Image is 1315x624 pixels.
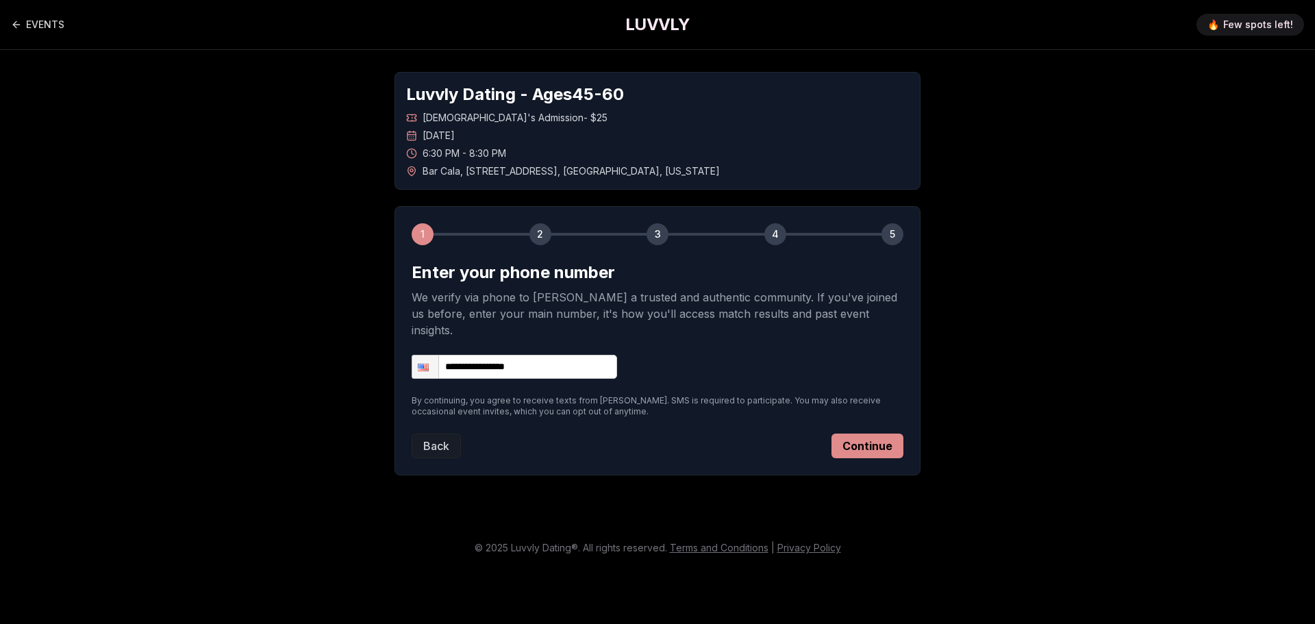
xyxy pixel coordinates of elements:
[881,223,903,245] div: 5
[1223,18,1293,32] span: Few spots left!
[764,223,786,245] div: 4
[670,542,768,553] a: Terms and Conditions
[412,395,903,417] p: By continuing, you agree to receive texts from [PERSON_NAME]. SMS is required to participate. You...
[625,14,690,36] a: LUVVLY
[1207,18,1219,32] span: 🔥
[423,129,455,142] span: [DATE]
[412,355,438,378] div: United States: + 1
[529,223,551,245] div: 2
[423,111,608,125] span: [DEMOGRAPHIC_DATA]'s Admission - $25
[412,434,461,458] button: Back
[406,84,909,105] h1: Luvvly Dating - Ages 45 - 60
[647,223,668,245] div: 3
[771,542,775,553] span: |
[412,289,903,338] p: We verify via phone to [PERSON_NAME] a trusted and authentic community. If you've joined us befor...
[777,542,841,553] a: Privacy Policy
[11,11,64,38] a: Back to events
[423,147,506,160] span: 6:30 PM - 8:30 PM
[412,223,434,245] div: 1
[423,164,720,178] span: Bar Cala , [STREET_ADDRESS] , [GEOGRAPHIC_DATA] , [US_STATE]
[412,262,903,284] h2: Enter your phone number
[831,434,903,458] button: Continue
